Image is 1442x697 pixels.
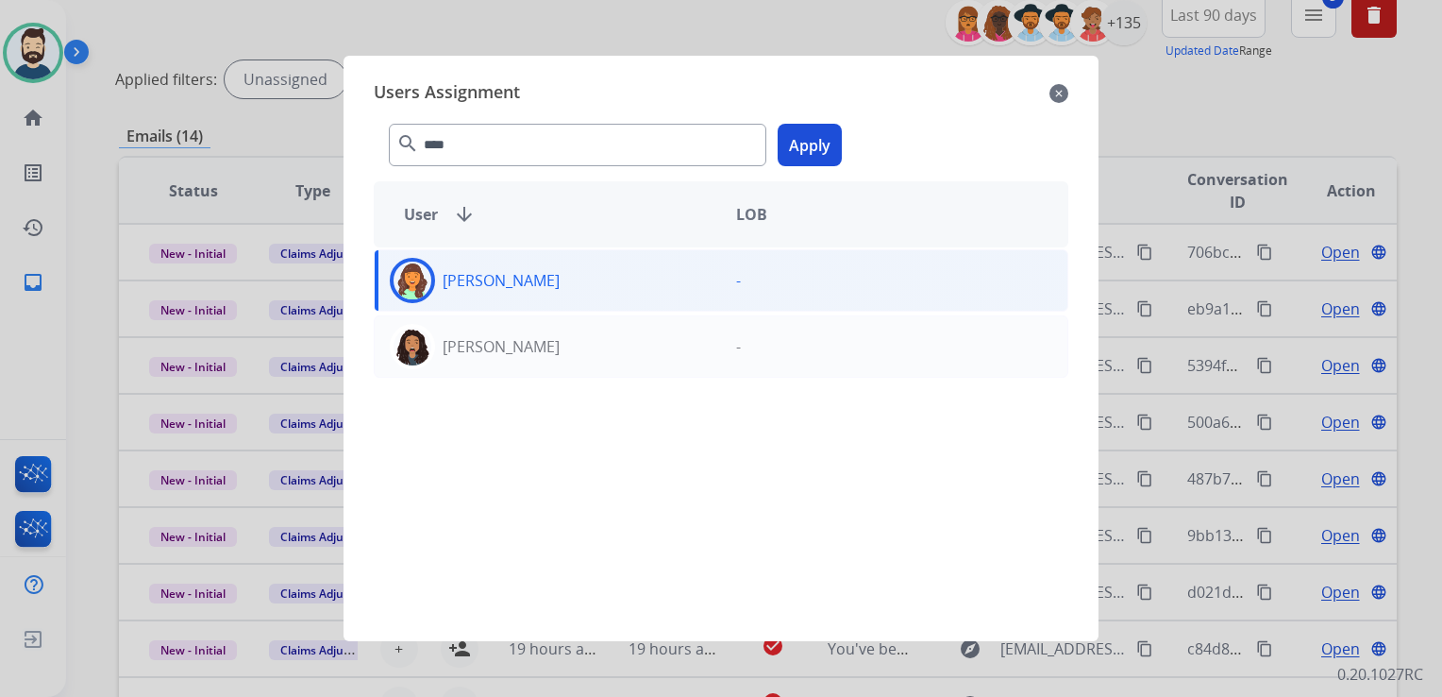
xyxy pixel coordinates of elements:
mat-icon: arrow_downward [453,203,476,226]
mat-icon: close [1049,82,1068,105]
div: User [389,203,721,226]
button: Apply [778,124,842,166]
mat-icon: search [396,132,419,155]
span: LOB [736,203,767,226]
p: - [736,335,741,358]
p: [PERSON_NAME] [443,335,560,358]
span: Users Assignment [374,78,520,109]
p: - [736,269,741,292]
p: [PERSON_NAME] [443,269,560,292]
